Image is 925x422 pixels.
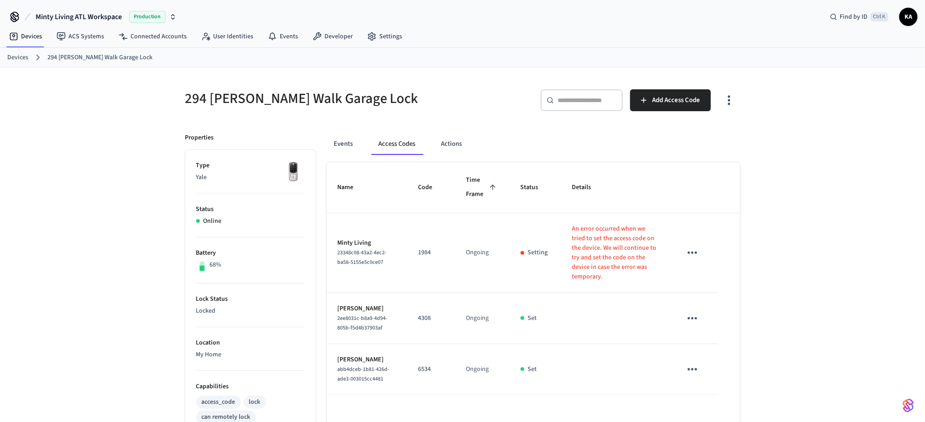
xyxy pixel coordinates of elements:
[196,173,305,182] p: Yale
[418,248,444,257] p: 1984
[338,249,387,266] span: 23348c08-43a2-4ec2-ba58-5155e5c0ce07
[338,238,396,248] p: Minty Living
[282,161,305,184] img: Yale Assure Touchscreen Wifi Smart Lock, Satin Nickel, Front
[47,53,152,62] a: 294 [PERSON_NAME] Walk Garage Lock
[204,216,222,226] p: Online
[338,355,396,365] p: [PERSON_NAME]
[36,11,122,22] span: Minty Living ATL Workspace
[185,89,457,108] h5: 294 [PERSON_NAME] Walk Garage Lock
[418,180,444,195] span: Code
[202,397,235,407] div: access_code
[2,28,49,45] a: Devices
[572,224,660,282] p: An error occurred when we tried to set the access code on the device. We will continue to try and...
[466,173,499,202] span: Time Frame
[528,314,537,323] p: Set
[572,180,603,195] span: Details
[652,94,700,106] span: Add Access Code
[455,344,510,395] td: Ongoing
[111,28,194,45] a: Connected Accounts
[338,304,396,314] p: [PERSON_NAME]
[202,412,251,422] div: can remotely lock
[49,28,111,45] a: ACS Systems
[129,11,166,23] span: Production
[249,397,261,407] div: lock
[840,12,868,21] span: Find by ID
[434,133,470,155] button: Actions
[899,8,918,26] button: KA
[196,161,305,170] p: Type
[371,133,423,155] button: Access Codes
[903,398,914,413] img: SeamLogoGradient.69752ec5.svg
[196,205,305,214] p: Status
[630,89,711,111] button: Add Access Code
[196,248,305,258] p: Battery
[327,162,740,395] table: sticky table
[455,293,510,344] td: Ongoing
[455,213,510,293] td: Ongoing
[196,294,305,304] p: Lock Status
[196,350,305,360] p: My Home
[521,180,550,195] span: Status
[418,314,444,323] p: 4308
[261,28,305,45] a: Events
[338,365,390,383] span: abb4dceb-1b81-426d-ade3-003015cc4481
[7,53,28,62] a: Devices
[196,306,305,316] p: Locked
[210,260,222,270] p: 68%
[194,28,261,45] a: User Identities
[196,338,305,348] p: Location
[823,9,896,25] div: Find by IDCtrl K
[327,133,361,155] button: Events
[900,9,917,25] span: KA
[327,133,740,155] div: ant example
[338,180,366,195] span: Name
[418,365,444,374] p: 6534
[185,133,214,143] p: Properties
[871,12,888,21] span: Ctrl K
[338,314,388,332] span: 2ee8031c-b8a9-4d94-805b-f5d4b37903af
[528,365,537,374] p: Set
[196,382,305,391] p: Capabilities
[305,28,360,45] a: Developer
[528,248,548,257] p: Setting
[360,28,409,45] a: Settings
